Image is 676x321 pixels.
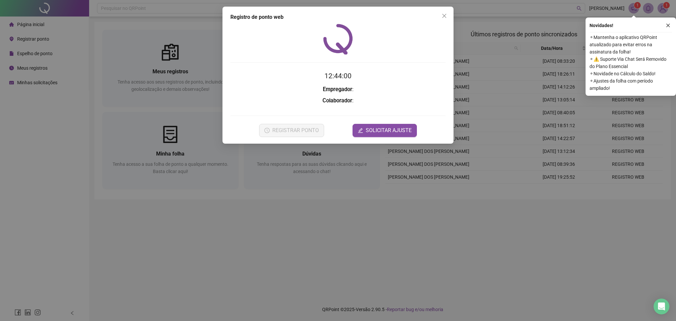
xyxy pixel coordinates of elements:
[324,72,352,80] time: 12:44:00
[323,86,352,92] strong: Empregador
[323,24,353,54] img: QRPoint
[590,55,672,70] span: ⚬ ⚠️ Suporte Via Chat Será Removido do Plano Essencial
[442,13,447,18] span: close
[366,126,412,134] span: SOLICITAR AJUSTE
[590,77,672,92] span: ⚬ Ajustes da folha com período ampliado!
[358,128,363,133] span: edit
[654,299,669,314] div: Open Intercom Messenger
[230,13,446,21] div: Registro de ponto web
[439,11,450,21] button: Close
[590,34,672,55] span: ⚬ Mantenha o aplicativo QRPoint atualizado para evitar erros na assinatura da folha!
[353,124,417,137] button: editSOLICITAR AJUSTE
[590,22,613,29] span: Novidades !
[322,97,352,104] strong: Colaborador
[259,124,324,137] button: REGISTRAR PONTO
[230,96,446,105] h3: :
[666,23,670,28] span: close
[590,70,672,77] span: ⚬ Novidade no Cálculo do Saldo!
[230,85,446,94] h3: :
